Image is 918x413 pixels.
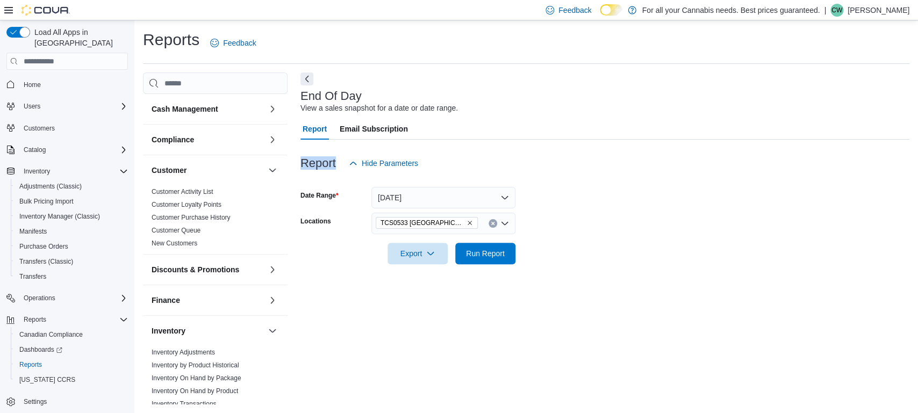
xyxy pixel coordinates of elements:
[19,345,62,354] span: Dashboards
[11,327,132,342] button: Canadian Compliance
[152,201,221,208] a: Customer Loyalty Points
[2,291,132,306] button: Operations
[15,328,87,341] a: Canadian Compliance
[345,153,422,174] button: Hide Parameters
[152,188,213,195] a: Customer Activity List
[266,133,279,146] button: Compliance
[15,180,86,193] a: Adjustments (Classic)
[19,197,74,206] span: Bulk Pricing Import
[152,239,197,248] span: New Customers
[24,102,40,111] span: Users
[19,227,47,236] span: Manifests
[19,165,54,178] button: Inventory
[152,213,231,222] span: Customer Purchase History
[824,4,826,17] p: |
[362,158,418,169] span: Hide Parameters
[152,165,187,176] h3: Customer
[300,217,331,226] label: Locations
[152,387,238,395] a: Inventory On Hand by Product
[19,100,128,113] span: Users
[15,240,73,253] a: Purchase Orders
[15,270,51,283] a: Transfers
[2,120,132,136] button: Customers
[19,257,73,266] span: Transfers (Classic)
[455,243,515,264] button: Run Report
[19,242,68,251] span: Purchase Orders
[24,397,47,406] span: Settings
[19,375,75,384] span: [US_STATE] CCRS
[2,164,132,179] button: Inventory
[19,78,45,91] a: Home
[152,325,185,336] h3: Inventory
[152,226,200,235] span: Customer Queue
[394,243,441,264] span: Export
[11,342,132,357] a: Dashboards
[15,240,128,253] span: Purchase Orders
[15,358,46,371] a: Reports
[223,38,256,48] span: Feedback
[152,295,264,306] button: Finance
[15,180,128,193] span: Adjustments (Classic)
[11,194,132,209] button: Bulk Pricing Import
[19,165,128,178] span: Inventory
[15,195,128,208] span: Bulk Pricing Import
[15,225,128,238] span: Manifests
[388,243,448,264] button: Export
[11,254,132,269] button: Transfers (Classic)
[152,349,215,356] a: Inventory Adjustments
[466,248,505,259] span: Run Report
[143,29,199,50] h1: Reports
[152,134,264,145] button: Compliance
[266,324,279,337] button: Inventory
[143,185,288,254] div: Customer
[848,4,909,17] p: [PERSON_NAME]
[152,400,217,408] span: Inventory Transactions
[11,357,132,372] button: Reports
[24,294,55,302] span: Operations
[24,81,41,89] span: Home
[489,219,497,228] button: Clear input
[19,272,46,281] span: Transfers
[152,295,180,306] h3: Finance
[15,270,128,283] span: Transfers
[19,121,128,135] span: Customers
[152,227,200,234] a: Customer Queue
[15,255,128,268] span: Transfers (Classic)
[19,292,128,305] span: Operations
[266,103,279,115] button: Cash Management
[152,104,218,114] h3: Cash Management
[152,325,264,336] button: Inventory
[15,195,78,208] a: Bulk Pricing Import
[15,255,77,268] a: Transfers (Classic)
[21,5,70,16] img: Cova
[2,142,132,157] button: Catalog
[24,315,46,324] span: Reports
[19,395,51,408] a: Settings
[19,313,51,326] button: Reports
[152,361,239,369] span: Inventory by Product Historical
[376,217,478,229] span: TCS0533 Richmond
[558,5,591,16] span: Feedback
[15,210,104,223] a: Inventory Manager (Classic)
[19,100,45,113] button: Users
[11,209,132,224] button: Inventory Manager (Classic)
[19,122,59,135] a: Customers
[152,348,215,357] span: Inventory Adjustments
[152,374,241,382] span: Inventory On Hand by Package
[642,4,820,17] p: For all your Cannabis needs. Best prices guaranteed.
[371,187,515,208] button: [DATE]
[19,143,128,156] span: Catalog
[152,361,239,369] a: Inventory by Product Historical
[152,214,231,221] a: Customer Purchase History
[24,124,55,133] span: Customers
[24,146,46,154] span: Catalog
[15,210,128,223] span: Inventory Manager (Classic)
[152,264,264,275] button: Discounts & Promotions
[15,358,128,371] span: Reports
[11,269,132,284] button: Transfers
[15,225,51,238] a: Manifests
[19,330,83,339] span: Canadian Compliance
[206,32,260,54] a: Feedback
[19,143,50,156] button: Catalog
